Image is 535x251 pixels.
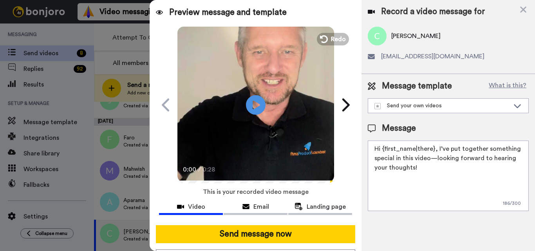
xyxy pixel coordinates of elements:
button: Send message now [156,225,355,243]
span: This is your recorded video message [203,183,309,200]
span: / [198,165,201,174]
span: 0:28 [202,165,216,174]
button: What is this? [486,80,529,92]
span: [EMAIL_ADDRESS][DOMAIN_NAME] [381,52,484,61]
div: Send your own videos [374,102,510,110]
span: Message [382,123,416,134]
img: demo-template.svg [374,103,381,109]
span: 0:00 [183,165,197,174]
span: Landing page [307,202,346,211]
span: Video [188,202,205,211]
textarea: Hi {first_name|there}, I’ve put together something special in this video—looking forward to heari... [368,141,529,211]
span: Email [253,202,269,211]
span: Message template [382,80,452,92]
